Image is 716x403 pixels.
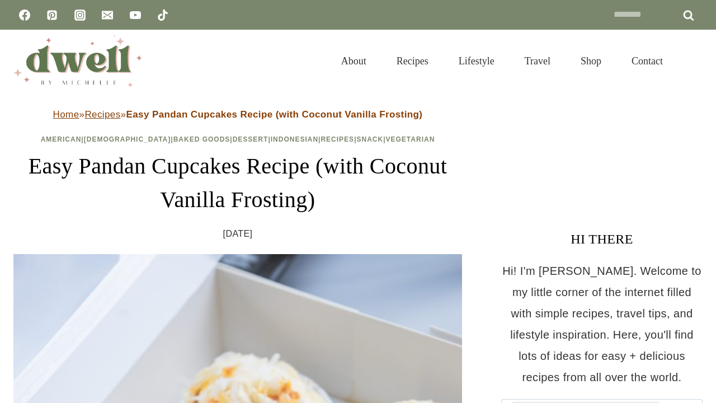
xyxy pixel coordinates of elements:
[566,41,616,81] a: Shop
[233,135,268,143] a: Dessert
[510,41,566,81] a: Travel
[152,4,174,26] a: TikTok
[84,135,171,143] a: [DEMOGRAPHIC_DATA]
[326,41,678,81] nav: Primary Navigation
[13,35,142,87] img: DWELL by michelle
[444,41,510,81] a: Lifestyle
[386,135,435,143] a: Vegetarian
[271,135,318,143] a: Indonesian
[356,135,383,143] a: Snack
[321,135,354,143] a: Recipes
[53,109,423,120] span: » »
[616,41,678,81] a: Contact
[41,135,435,143] span: | | | | | | |
[13,149,462,217] h1: Easy Pandan Cupcakes Recipe (with Coconut Vanilla Frosting)
[53,109,79,120] a: Home
[69,4,91,26] a: Instagram
[326,41,381,81] a: About
[223,226,253,242] time: [DATE]
[126,109,422,120] strong: Easy Pandan Cupcakes Recipe (with Coconut Vanilla Frosting)
[96,4,119,26] a: Email
[684,51,703,71] button: View Search Form
[41,135,82,143] a: American
[501,229,703,249] h3: HI THERE
[13,4,36,26] a: Facebook
[84,109,120,120] a: Recipes
[124,4,147,26] a: YouTube
[381,41,444,81] a: Recipes
[41,4,63,26] a: Pinterest
[501,260,703,388] p: Hi! I'm [PERSON_NAME]. Welcome to my little corner of the internet filled with simple recipes, tr...
[173,135,230,143] a: Baked Goods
